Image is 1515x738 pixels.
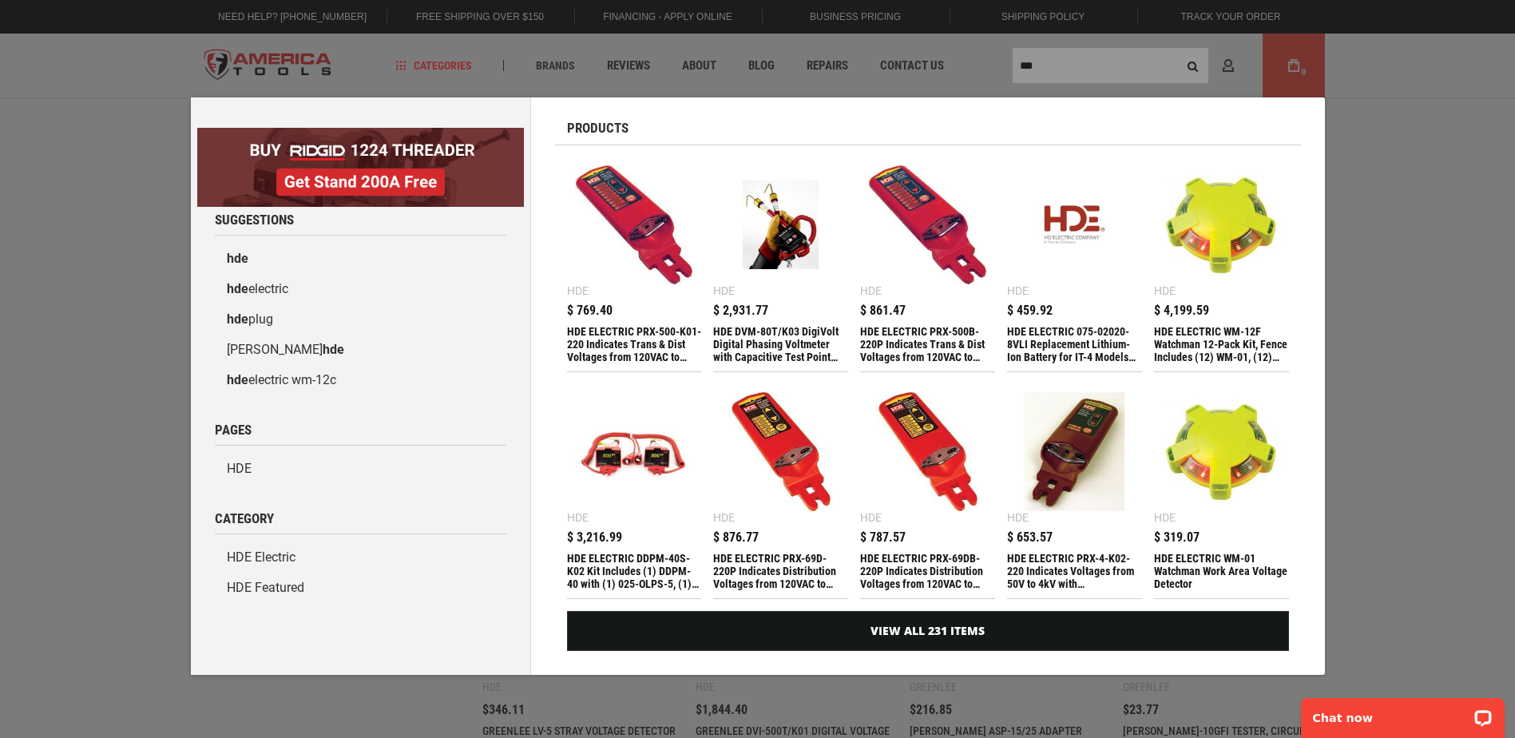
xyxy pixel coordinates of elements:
div: HDE ELECTRIC WM-12F Watchman 12-Pack Kit, Fence Includes (12) WM-01, (12) WM-FB1 and WM-BGL Bag [1154,325,1289,363]
div: HDE ELECTRIC PRX-500-K01-220 Indicates Trans & Dist Voltages from 120VAC to 500kV with Rechargeab... [567,325,702,363]
span: Suggestions [215,213,294,227]
div: HDE [1007,512,1029,523]
img: HDE ELECTRIC WM-12F Watchman 12-Pack Kit, Fence Includes (12) WM-01, (12) WM-FB1 and WM-BGL Bag [1162,165,1281,284]
a: HDE Featured [215,573,506,603]
span: $ 3,216.99 [567,531,622,544]
a: HDE ELECTRIC WM-01 Watchman Work Area Voltage Detector HDE $ 319.07 HDE ELECTRIC WM-01 Watchman W... [1154,384,1289,598]
img: HDE ELECTRIC PRX-500B-220P Indicates Trans & Dist Voltages from 120VAC to 500kV with Rechargeable... [868,165,987,284]
img: BOGO: Buy RIDGID® 1224 Threader, Get Stand 200A Free! [197,128,524,207]
img: HDE ELECTRIC WM-01 Watchman Work Area Voltage Detector [1162,392,1281,511]
div: HDE [567,285,589,296]
a: HDE [215,454,506,484]
a: HDE ELECTRIC PRX-500-K01-220 Indicates Trans & Dist Voltages from 120VAC to 500kV with Rechargeab... [567,157,702,371]
div: HDE [1154,512,1176,523]
div: HDE [1154,285,1176,296]
a: HDE ELECTRIC DDPM-40S-K02 Kit Includes (1) DDPM-40 with (1) 025-OLPS-5, (1) ASP-15-25, (1) PT-500... [567,384,702,598]
a: hdeplug [215,304,506,335]
img: HDE ELECTRIC 075-02020-8VLI Replacement Lithium-Ion Battery for IT-4 Models Manufactured After Ja... [1015,165,1134,284]
a: HDE ELECTRIC 075-02020-8VLI Replacement Lithium-Ion Battery for IT-4 Models Manufactured After Ja... [1007,157,1142,371]
img: HDE ELECTRIC DDPM-40S-K02 Kit Includes (1) DDPM-40 with (1) 025-OLPS-5, (1) ASP-15-25, (1) PT-500... [575,392,694,511]
img: HDE ELECTRIC PRX-4-K02-220 Indicates Voltages from 50V to 4kV with Rechargeable Battery Includes ... [1015,392,1134,511]
span: $ 876.77 [713,531,759,544]
div: HDE [860,285,882,296]
img: HDE ELECTRIC PRX-500-K01-220 Indicates Trans & Dist Voltages from 120VAC to 500kV with Rechargeab... [575,165,694,284]
span: $ 4,199.59 [1154,304,1209,317]
a: HDE DVM-80T/K03 DigiVolt Digital Phasing Voltmeter with Capacitive Test Point Mode, 50-40kV; KIT ... [713,157,848,371]
span: $ 459.92 [1007,304,1053,317]
span: $ 769.40 [567,304,613,317]
div: HDE ELECTRIC DDPM-40S-K02 Kit Includes (1) DDPM-40 with (1) 025-OLPS-5, (1) ASP-15-25, (1) PT-500... [567,552,702,590]
a: View All 231 Items [567,611,1289,651]
iframe: LiveChat chat widget [1291,688,1515,738]
span: $ 787.57 [860,531,906,544]
div: HDE ELECTRIC PRX-500B-220P Indicates Trans & Dist Voltages from 120VAC to 500kV with Rechargeable... [860,325,995,363]
a: [PERSON_NAME]hde [215,335,506,365]
a: HDE ELECTRIC PRX-500B-220P Indicates Trans & Dist Voltages from 120VAC to 500kV with Rechargeable... [860,157,995,371]
a: BOGO: Buy RIDGID® 1224 Threader, Get Stand 200A Free! [197,128,524,140]
span: $ 653.57 [1007,531,1053,544]
b: hde [227,372,248,387]
img: HDE ELECTRIC PRX-69DB-220P Indicates Distribution Voltages from 120VAC to 69kV with Rechargeable ... [868,392,987,511]
a: HDE Electric [215,542,506,573]
div: HDE [713,512,735,523]
b: hde [227,311,248,327]
div: HDE [860,512,882,523]
a: HDE ELECTRIC PRX-69D-220P Indicates Distribution Voltages from 120VAC to 69kV with Rechargeable B... [713,384,848,598]
span: Category [215,512,274,526]
div: HDE DVM-80T/K03 DigiVolt Digital Phasing Voltmeter with Capacitive Test Point Mode, 50-40kV; KIT [713,325,848,363]
b: hde [227,281,248,296]
b: hde [227,251,248,266]
span: $ 319.07 [1154,531,1200,544]
a: hdeelectric wm-12c [215,365,506,395]
div: HDE ELECTRIC WM-01 Watchman Work Area Voltage Detector [1154,552,1289,590]
div: HDE [567,512,589,523]
div: HDE [1007,285,1029,296]
a: HDE ELECTRIC WM-12F Watchman 12-Pack Kit, Fence Includes (12) WM-01, (12) WM-FB1 and WM-BGL Bag H... [1154,157,1289,371]
span: $ 2,931.77 [713,304,768,317]
a: HDE ELECTRIC PRX-4-K02-220 Indicates Voltages from 50V to 4kV with Rechargeable Battery Includes ... [1007,384,1142,598]
div: HDE ELECTRIC PRX-69DB-220P Indicates Distribution Voltages from 120VAC to 69kV with Rechargeable ... [860,552,995,590]
span: Products [567,121,629,135]
a: hdeelectric [215,274,506,304]
a: HDE ELECTRIC PRX-69DB-220P Indicates Distribution Voltages from 120VAC to 69kV with Rechargeable ... [860,384,995,598]
b: hde [323,342,344,357]
a: hde [215,244,506,274]
span: Pages [215,423,252,437]
div: HDE ELECTRIC PRX-4-K02-220 Indicates Voltages from 50V to 4kV with Rechargeable Battery Includes ... [1007,552,1142,590]
div: HDE [713,285,735,296]
div: HDE ELECTRIC PRX-69D-220P Indicates Distribution Voltages from 120VAC to 69kV with Rechargeable B... [713,552,848,590]
span: $ 861.47 [860,304,906,317]
div: HDE ELECTRIC 075-02020-8VLI Replacement Lithium-Ion Battery for IT-4 Models Manufactured After Ja... [1007,325,1142,363]
img: HDE ELECTRIC PRX-69D-220P Indicates Distribution Voltages from 120VAC to 69kV with Rechargeable B... [721,392,840,511]
img: HDE DVM-80T/K03 DigiVolt Digital Phasing Voltmeter with Capacitive Test Point Mode, 50-40kV; KIT [721,165,840,284]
